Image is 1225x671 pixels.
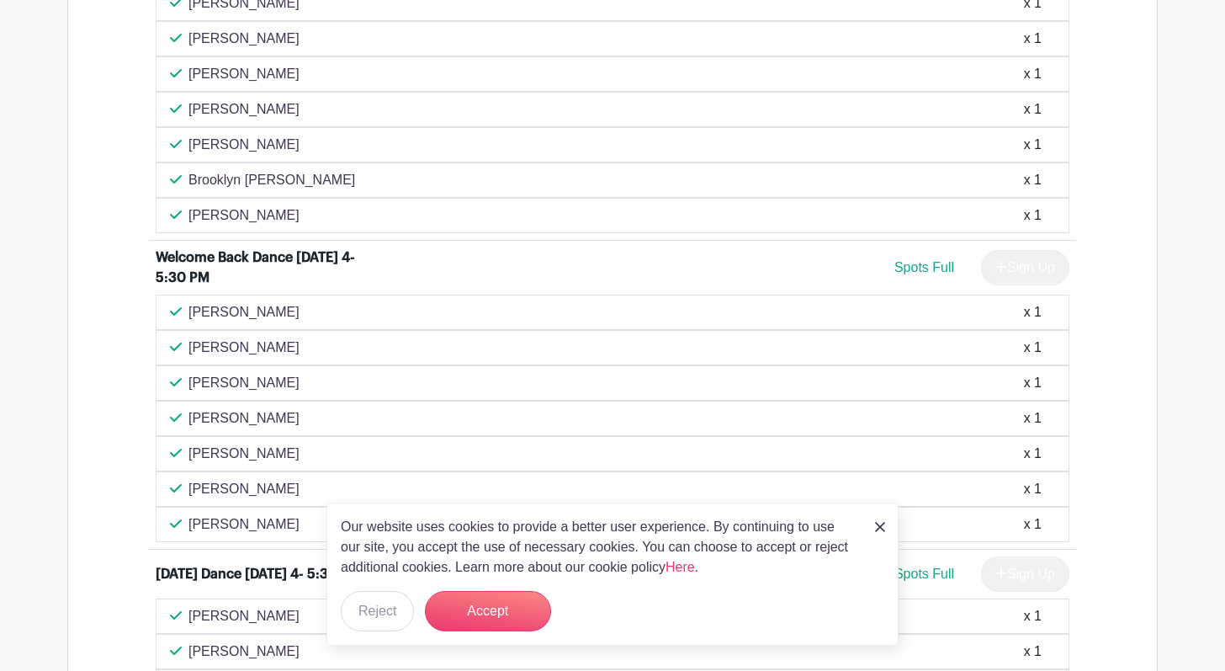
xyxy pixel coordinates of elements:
span: Spots Full [894,260,954,274]
p: Our website uses cookies to provide a better user experience. By continuing to use our site, you ... [341,517,857,578]
div: x 1 [1024,135,1042,155]
div: x 1 [1024,373,1042,393]
p: [PERSON_NAME] [188,479,300,499]
p: [PERSON_NAME] [188,642,300,662]
div: [DATE] Dance [DATE] 4- 5:30 PM [156,564,361,584]
div: x 1 [1024,338,1042,358]
p: [PERSON_NAME] [188,135,300,155]
div: x 1 [1024,170,1042,190]
div: x 1 [1024,302,1042,322]
p: [PERSON_NAME] [188,373,300,393]
button: Accept [425,591,551,631]
div: x 1 [1024,514,1042,535]
a: Here [666,560,695,574]
div: x 1 [1024,606,1042,626]
div: x 1 [1024,642,1042,662]
p: [PERSON_NAME] [188,29,300,49]
p: [PERSON_NAME] [188,606,300,626]
p: [PERSON_NAME] [188,99,300,120]
div: x 1 [1024,444,1042,464]
div: Welcome Back Dance [DATE] 4- 5:30 PM [156,248,364,288]
p: [PERSON_NAME] [188,514,300,535]
button: Reject [341,591,414,631]
p: [PERSON_NAME] [188,338,300,358]
div: x 1 [1024,99,1042,120]
div: x 1 [1024,29,1042,49]
p: [PERSON_NAME] [188,408,300,429]
p: [PERSON_NAME] [188,64,300,84]
div: x 1 [1024,479,1042,499]
p: [PERSON_NAME] [188,205,300,226]
div: x 1 [1024,64,1042,84]
p: [PERSON_NAME] [188,444,300,464]
p: [PERSON_NAME] [188,302,300,322]
div: x 1 [1024,205,1042,226]
img: close_button-5f87c8562297e5c2d7936805f587ecaba9071eb48480494691a3f1689db116b3.svg [875,522,885,532]
div: x 1 [1024,408,1042,429]
span: Spots Full [894,567,954,581]
p: Brooklyn [PERSON_NAME] [188,170,355,190]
